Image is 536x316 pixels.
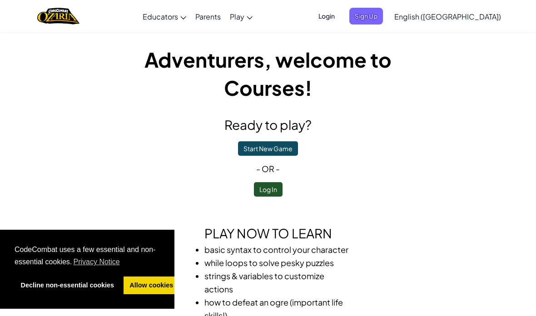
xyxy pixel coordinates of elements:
[191,4,225,29] a: Parents
[204,269,350,296] li: strings & variables to customize actions
[72,255,121,269] a: learn more about cookies
[230,12,244,21] span: Play
[37,7,79,25] img: Home
[15,244,160,269] span: CodeCombat uses a few essential and non-essential cookies.
[254,182,283,197] button: Log In
[313,8,340,25] button: Login
[15,276,120,295] a: deny cookies
[124,276,179,295] a: allow cookies
[394,12,501,21] span: English ([GEOGRAPHIC_DATA])
[238,141,298,156] button: Start New Game
[262,163,274,174] span: or
[104,115,432,134] h2: Ready to play?
[104,224,432,243] h2: Play now to learn
[225,4,257,29] a: Play
[204,243,350,256] li: basic syntax to control your character
[104,45,432,102] h1: Adventurers, welcome to Courses!
[274,163,280,174] span: -
[390,4,506,29] a: English ([GEOGRAPHIC_DATA])
[256,163,262,174] span: -
[349,8,383,25] button: Sign Up
[138,4,191,29] a: Educators
[37,7,79,25] a: Ozaria by CodeCombat logo
[204,256,350,269] li: while loops to solve pesky puzzles
[143,12,178,21] span: Educators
